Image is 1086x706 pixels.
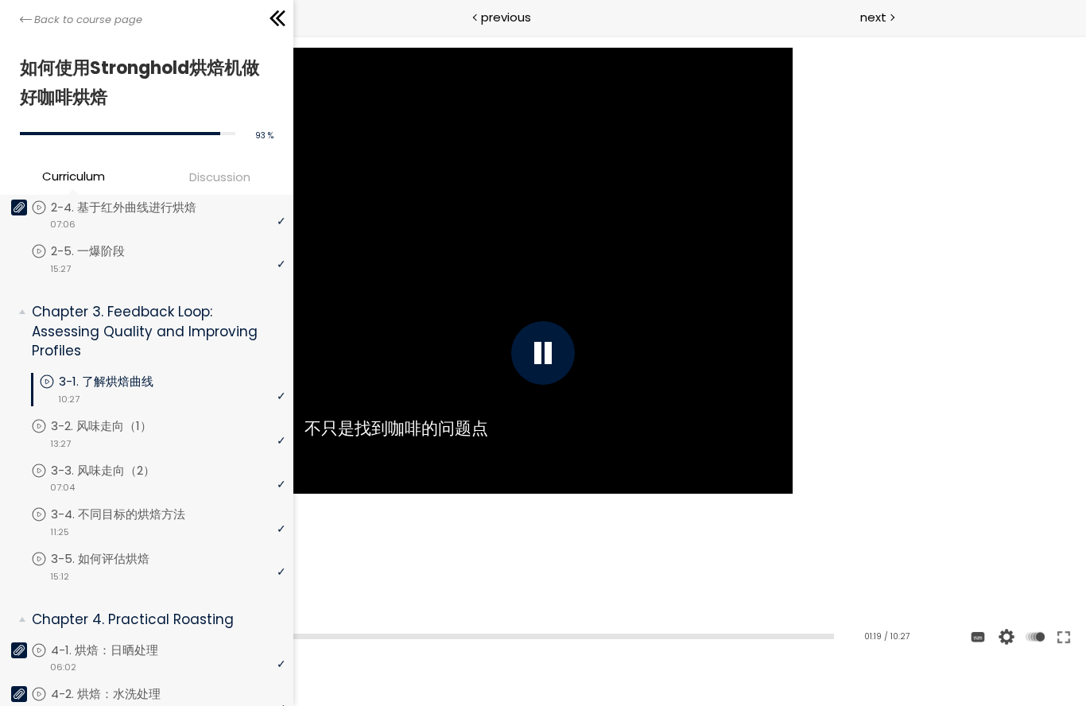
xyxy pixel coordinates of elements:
p: 3-1. 了解烘焙曲线 [59,373,185,390]
button: Video quality [995,615,1018,659]
span: 13:27 [50,437,71,451]
p: Chapter 4. Practical Roasting [32,610,273,630]
div: See available captions [964,615,992,659]
span: 11:25 [50,526,69,539]
p: 2-5. 一爆阶段 [51,242,157,260]
span: Back to course page [34,12,142,28]
a: Back to course page [20,12,142,28]
p: 3-5. 如何评估烘焙 [51,550,181,568]
span: 06:02 [50,661,76,674]
span: Curriculum [42,167,105,185]
div: Change playback rate [1021,615,1049,659]
h1: 如何使用Stronghold烘焙机做好咖啡烘焙 [20,53,266,113]
p: 4-1. 烘焙：日晒处理 [51,642,190,659]
span: 15:27 [50,262,71,276]
div: 01:19 / 10:27 [848,630,910,643]
p: 3-2. 风味走向（1） [51,417,184,435]
button: Subtitles and Transcript [966,615,990,659]
p: 3-3. 风味走向（2） [51,462,187,479]
p: Chapter 3. Feedback Loop: Assessing Quality and Improving Profiles [32,302,273,361]
span: next [860,8,886,26]
span: previous [481,8,531,26]
span: 10:27 [58,393,80,406]
p: 3-4. 不同目标的烘焙方法 [51,506,217,523]
span: 93 % [255,130,273,142]
button: Play back rate [1023,615,1047,659]
span: 15:12 [50,570,69,584]
span: 07:06 [50,218,76,231]
p: 2-4. 基于红外曲线进行烘焙 [51,199,228,216]
p: 4-2. 烘焙：水洗处理 [51,685,192,703]
span: 07:04 [50,481,75,495]
span: Discussion [189,168,250,186]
